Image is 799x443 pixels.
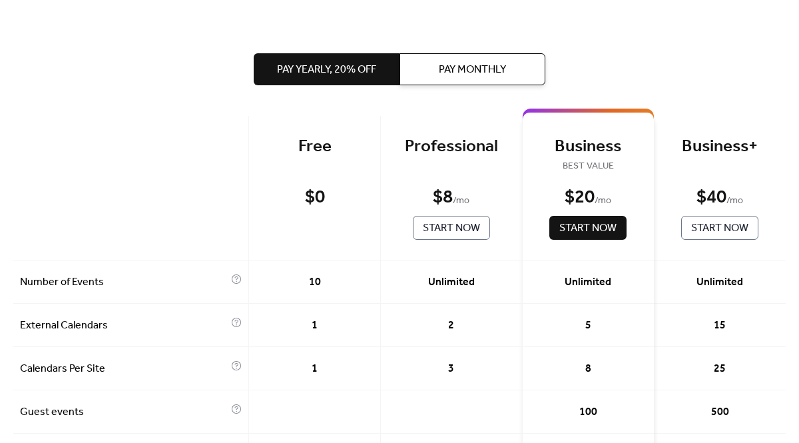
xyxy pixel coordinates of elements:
[423,221,480,236] span: Start Now
[20,318,228,334] span: External Calendars
[711,404,729,420] span: 500
[674,136,766,158] div: Business+
[585,361,591,377] span: 8
[448,318,454,334] span: 2
[691,221,748,236] span: Start Now
[401,136,501,158] div: Professional
[559,221,617,236] span: Start Now
[400,53,545,85] button: Pay Monthly
[453,193,469,209] span: / mo
[565,274,611,290] span: Unlimited
[277,62,376,78] span: Pay Yearly, 20% off
[549,216,627,240] button: Start Now
[579,404,597,420] span: 100
[595,193,611,209] span: / mo
[565,186,595,209] div: $ 20
[20,274,228,290] span: Number of Events
[696,186,726,209] div: $ 40
[20,404,228,420] span: Guest events
[696,274,743,290] span: Unlimited
[439,62,506,78] span: Pay Monthly
[309,274,321,290] span: 10
[305,186,325,209] div: $ 0
[714,361,726,377] span: 25
[448,361,454,377] span: 3
[585,318,591,334] span: 5
[413,216,490,240] button: Start Now
[726,193,743,209] span: / mo
[543,136,634,158] div: Business
[714,318,726,334] span: 15
[254,53,400,85] button: Pay Yearly, 20% off
[433,186,453,209] div: $ 8
[20,361,228,377] span: Calendars Per Site
[312,361,318,377] span: 1
[269,136,360,158] div: Free
[428,274,475,290] span: Unlimited
[681,216,758,240] button: Start Now
[543,159,634,175] span: BEST VALUE
[312,318,318,334] span: 1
